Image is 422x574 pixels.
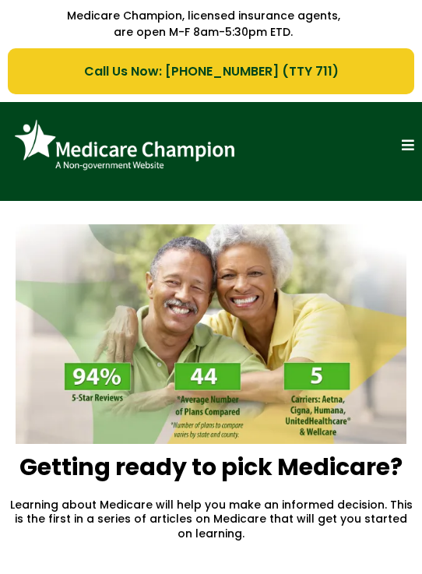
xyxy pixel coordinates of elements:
[8,24,399,40] p: are open M-F 8am-5:30pm ETD.
[8,114,241,178] img: Brand Logo
[8,48,414,94] a: Call Us Now: 1-833-823-1990 (TTY 711)
[19,450,403,484] strong: Getting ready to pick Medicare?
[84,62,339,81] span: Call Us Now: [PHONE_NUMBER] (TTY 711)
[8,8,399,24] p: Medicare Champion, licensed insurance agents,
[8,498,414,541] p: Learning about Medicare will help you make an informed decision. This is the first in a series of...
